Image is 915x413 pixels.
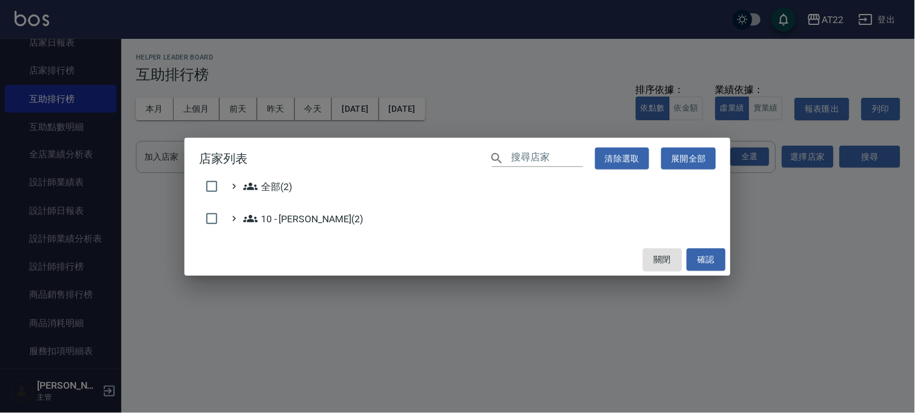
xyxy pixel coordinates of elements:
button: 關閉 [643,248,682,271]
span: 10 - [PERSON_NAME](2) [243,211,363,226]
input: 搜尋店家 [512,149,583,167]
span: 全部(2) [243,179,292,194]
button: 確認 [687,248,726,271]
button: 展開全部 [661,148,716,170]
h2: 店家列表 [184,138,731,180]
button: 清除選取 [595,148,650,170]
